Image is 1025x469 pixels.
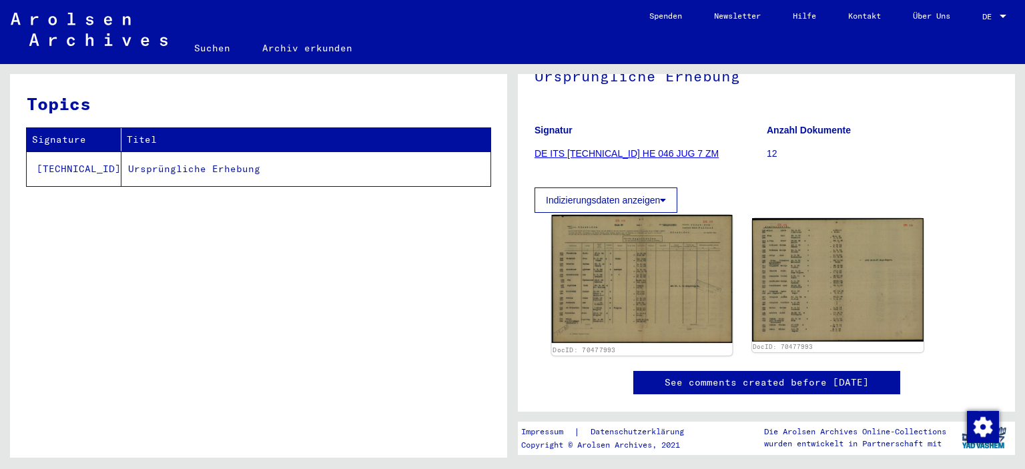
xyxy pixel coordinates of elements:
img: Arolsen_neg.svg [11,13,167,46]
a: Datenschutzerklärung [580,425,700,439]
img: 001.jpg [552,215,732,344]
a: DocID: 70477993 [753,343,813,350]
th: Titel [121,128,490,151]
img: 002.jpg [752,218,924,342]
img: yv_logo.png [959,421,1009,454]
a: DocID: 70477993 [553,346,616,354]
b: Signatur [535,125,573,135]
p: 12 [767,147,998,161]
a: Suchen [178,32,246,64]
p: wurden entwickelt in Partnerschaft mit [764,438,946,450]
h3: Topics [27,91,490,117]
b: Anzahl Dokumente [767,125,851,135]
button: Indizierungsdaten anzeigen [535,187,677,213]
div: | [521,425,700,439]
a: DE ITS [TECHNICAL_ID] HE 046 JUG 7 ZM [535,148,719,159]
a: Archiv erkunden [246,32,368,64]
td: [TECHNICAL_ID] [27,151,121,186]
td: Ursprüngliche Erhebung [121,151,490,186]
img: Zustimmung ändern [967,411,999,443]
a: Impressum [521,425,574,439]
p: Copyright © Arolsen Archives, 2021 [521,439,700,451]
span: DE [982,12,997,21]
p: Die Arolsen Archives Online-Collections [764,426,946,438]
h1: Ursprüngliche Erhebung [535,45,998,104]
a: See comments created before [DATE] [665,376,869,390]
th: Signature [27,128,121,151]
